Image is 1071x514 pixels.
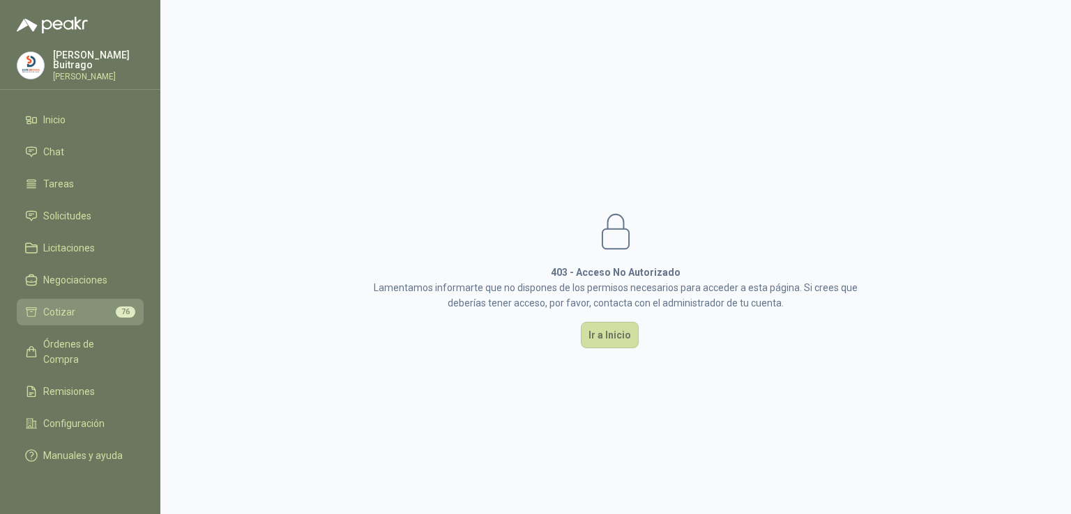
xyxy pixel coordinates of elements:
[17,378,144,405] a: Remisiones
[17,331,144,373] a: Órdenes de Compra
[17,107,144,133] a: Inicio
[43,208,91,224] span: Solicitudes
[43,336,130,367] span: Órdenes de Compra
[17,235,144,261] a: Licitaciones
[17,139,144,165] a: Chat
[43,384,95,399] span: Remisiones
[53,72,144,81] p: [PERSON_NAME]
[17,410,144,437] a: Configuración
[17,442,144,469] a: Manuales y ayuda
[43,272,107,288] span: Negociaciones
[116,306,135,318] span: 76
[17,299,144,325] a: Cotizar76
[43,448,123,463] span: Manuales y ayuda
[53,50,144,70] p: [PERSON_NAME] Buitrago
[17,171,144,197] a: Tareas
[372,265,859,280] h1: 403 - Acceso No Autorizado
[17,203,144,229] a: Solicitudes
[17,17,88,33] img: Logo peakr
[17,267,144,293] a: Negociaciones
[43,304,75,320] span: Cotizar
[372,280,859,311] p: Lamentamos informarte que no dispones de los permisos necesarios para acceder a esta página. Si c...
[43,176,74,192] span: Tareas
[43,240,95,256] span: Licitaciones
[43,416,105,431] span: Configuración
[17,52,44,79] img: Company Logo
[43,144,64,159] span: Chat
[581,322,639,348] button: Ir a Inicio
[43,112,66,127] span: Inicio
